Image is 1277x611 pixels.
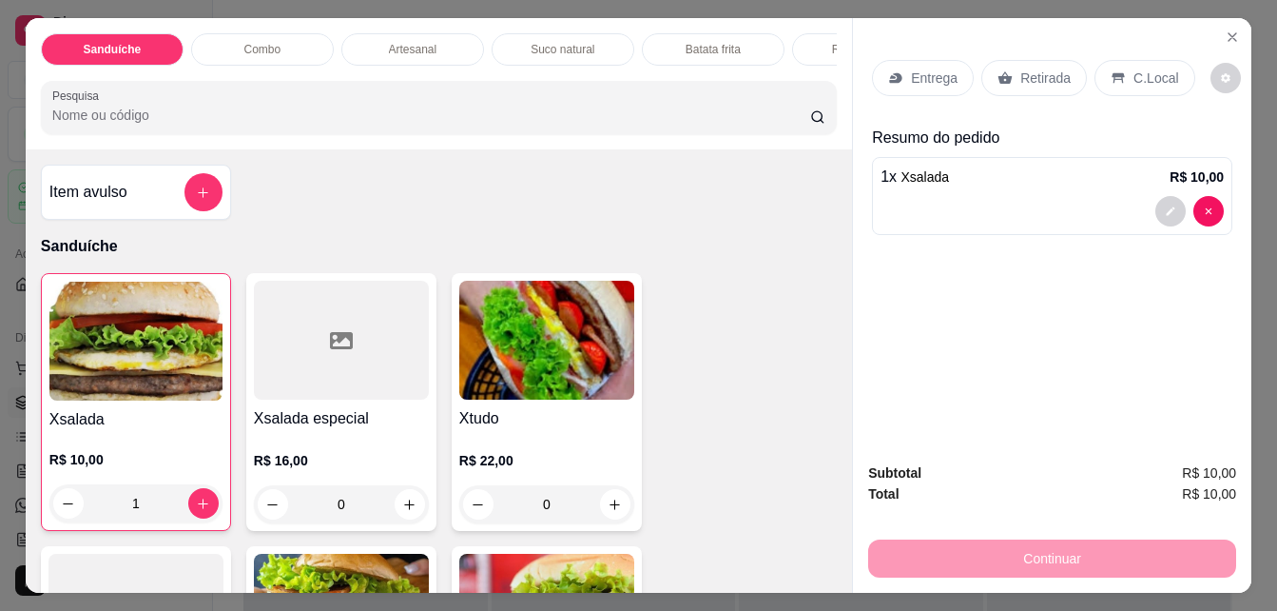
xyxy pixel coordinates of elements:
input: Pesquisa [52,106,811,125]
button: decrease-product-quantity [53,488,84,519]
h4: Xsalada [49,408,223,431]
p: Retirada [1020,69,1071,88]
button: decrease-product-quantity [463,489,493,520]
label: Pesquisa [52,88,106,104]
strong: Total [868,486,899,502]
h4: Xtudo [459,407,634,430]
p: Artesanal [389,42,437,57]
p: Suco natural [531,42,594,57]
p: R$ 22,00 [459,451,634,470]
button: decrease-product-quantity [258,489,288,520]
p: C.Local [1133,69,1178,88]
p: R$ 10,00 [49,450,223,469]
p: Batata frita [686,42,741,57]
img: product-image [459,281,634,400]
span: Xsalada [900,169,949,185]
p: R$ 10,00 [1170,168,1224,187]
h4: Item avulso [49,181,127,204]
img: product-image [49,282,223,401]
button: decrease-product-quantity [1193,196,1224,227]
p: Entrega [911,69,958,88]
span: R$ 10,00 [1182,463,1236,483]
button: add-separate-item [184,173,223,211]
p: R$ 16,00 [254,451,429,470]
p: 1 x [880,166,949,188]
button: increase-product-quantity [600,489,630,520]
p: Refrigerante [832,42,895,57]
button: decrease-product-quantity [1155,196,1186,227]
button: increase-product-quantity [188,488,219,519]
h4: Xsalada especial [254,407,429,430]
p: Combo [244,42,281,57]
p: Sanduíche [84,42,142,57]
button: Close [1217,22,1248,52]
p: Resumo do pedido [872,127,1232,149]
strong: Subtotal [868,465,921,481]
span: R$ 10,00 [1182,483,1236,504]
button: decrease-product-quantity [1210,63,1241,93]
button: increase-product-quantity [395,489,425,520]
p: Sanduíche [41,235,837,258]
